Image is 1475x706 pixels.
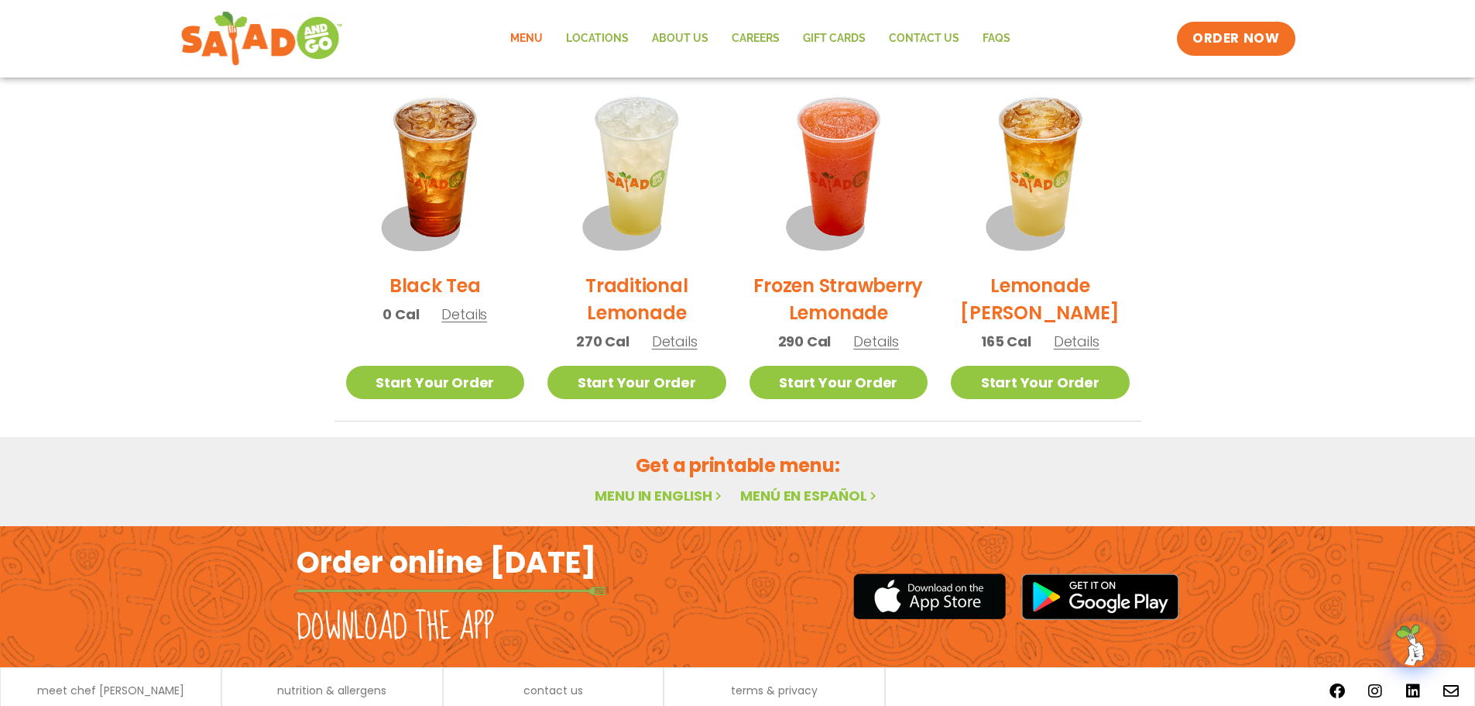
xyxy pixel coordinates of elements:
[951,81,1130,260] img: Product photo for Lemonade Arnold Palmer
[576,331,629,352] span: 270 Cal
[791,21,877,57] a: GIFT CARDS
[750,81,928,260] img: Product photo for Frozen Strawberry Lemonade
[877,21,971,57] a: Contact Us
[1021,573,1179,620] img: google_play
[523,685,583,696] a: contact us
[731,685,818,696] a: terms & privacy
[1192,29,1279,48] span: ORDER NOW
[740,486,880,505] a: Menú en español
[389,272,481,299] h2: Black Tea
[382,304,419,325] span: 0 Cal
[778,331,832,352] span: 290 Cal
[750,366,928,399] a: Start Your Order
[346,366,525,399] a: Start Your Order
[652,332,698,351] span: Details
[1054,332,1099,351] span: Details
[297,606,494,649] h2: Download the app
[595,486,725,505] a: Menu in English
[853,332,899,351] span: Details
[346,81,525,260] img: Product photo for Black Tea
[750,272,928,326] h2: Frozen Strawberry Lemonade
[547,272,726,326] h2: Traditional Lemonade
[277,685,386,696] a: nutrition & allergens
[334,452,1141,479] h2: Get a printable menu:
[37,685,184,696] a: meet chef [PERSON_NAME]
[180,8,344,70] img: new-SAG-logo-768×292
[499,21,1022,57] nav: Menu
[297,543,596,581] h2: Order online [DATE]
[951,366,1130,399] a: Start Your Order
[640,21,720,57] a: About Us
[981,331,1031,352] span: 165 Cal
[547,366,726,399] a: Start Your Order
[441,305,487,324] span: Details
[547,81,726,260] img: Product photo for Traditional Lemonade
[971,21,1022,57] a: FAQs
[951,272,1130,326] h2: Lemonade [PERSON_NAME]
[554,21,640,57] a: Locations
[499,21,554,57] a: Menu
[853,571,1006,622] img: appstore
[1391,622,1435,666] img: wpChatIcon
[720,21,791,57] a: Careers
[297,587,606,595] img: fork
[1177,22,1295,56] a: ORDER NOW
